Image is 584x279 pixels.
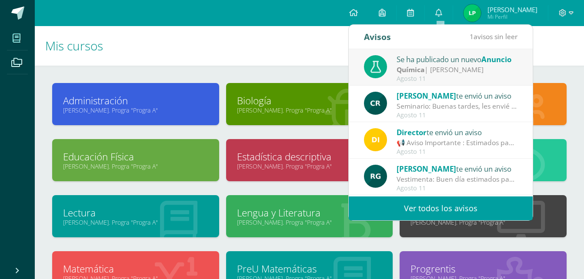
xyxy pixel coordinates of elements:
[63,94,208,107] a: Administración
[397,90,517,101] div: te envió un aviso
[349,196,533,220] a: Ver todos los avisos
[397,185,517,192] div: Agosto 11
[397,91,456,101] span: [PERSON_NAME]
[63,262,208,276] a: Matemática
[364,165,387,188] img: 24ef3269677dd7dd963c57b86ff4a022.png
[397,127,427,137] span: Director
[470,32,474,41] span: 1
[397,163,517,174] div: te envió un aviso
[237,162,382,170] a: [PERSON_NAME]. Progra "Progra A"
[63,106,208,114] a: [PERSON_NAME]. Progra "Progra A"
[237,106,382,114] a: [PERSON_NAME]. Progra "Progra A"
[397,75,517,83] div: Agosto 11
[487,13,537,20] span: Mi Perfil
[237,150,382,163] a: Estadística descriptiva
[487,5,537,14] span: [PERSON_NAME]
[410,218,556,226] a: [PERSON_NAME]. Progra "Progra A"
[63,206,208,219] a: Lectura
[237,218,382,226] a: [PERSON_NAME]. Progra "Progra A"
[63,162,208,170] a: [PERSON_NAME]. Progra "Progra A"
[397,65,424,74] strong: Química
[481,54,511,64] span: Anuncio
[397,174,517,184] div: Vestimenta: Buen día estimados padres de familia y estudiantes. Espero que se encuentren muy bien...
[397,65,517,75] div: | [PERSON_NAME]
[237,206,382,219] a: Lengua y Literatura
[45,37,103,54] span: Mis cursos
[237,94,382,107] a: Biología
[397,101,517,111] div: Seminario: Buenas tardes, les envié correo con la información de Seminario. Mañana realizamos la ...
[237,262,382,276] a: PreU Matemáticas
[397,138,517,148] div: 📢 Aviso Importante : Estimados padres de familia y/o encargados: 📆 martes 12 de agosto de 2025, s...
[397,53,517,65] div: Se ha publicado un nuevo
[464,4,481,22] img: 5bd285644e8b6dbc372e40adaaf14996.png
[397,148,517,156] div: Agosto 11
[397,112,517,119] div: Agosto 11
[63,150,208,163] a: Educación Física
[470,32,517,41] span: avisos sin leer
[63,218,208,226] a: [PERSON_NAME]. Progra "Progra A"
[364,25,391,49] div: Avisos
[364,92,387,115] img: e534704a03497a621ce20af3abe0ca0c.png
[397,126,517,138] div: te envió un aviso
[397,164,456,174] span: [PERSON_NAME]
[410,262,556,276] a: Progrentis
[364,128,387,151] img: f0b35651ae50ff9c693c4cbd3f40c4bb.png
